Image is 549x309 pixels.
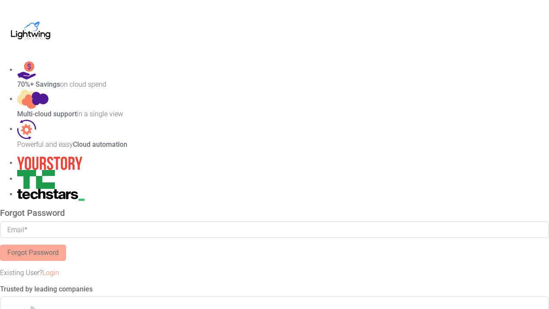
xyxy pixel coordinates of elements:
strong: Cloud automation [73,140,127,148]
span: in a single view [77,110,123,118]
span: Powerful and easy [17,140,73,148]
span: on cloud spend [60,80,106,88]
strong: Multi-cloud support [17,110,77,118]
strong: 70%+ Savings [17,80,60,88]
a: Login [42,269,59,277]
